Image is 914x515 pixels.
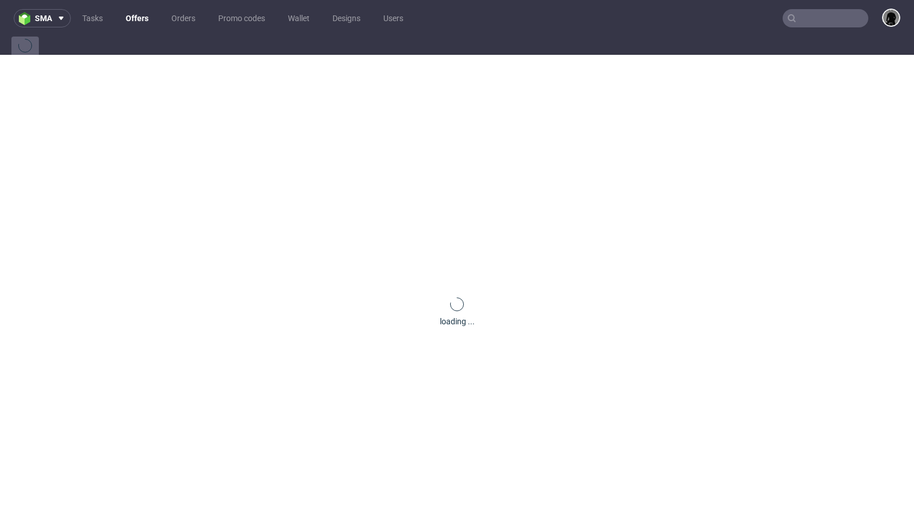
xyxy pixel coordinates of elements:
[211,9,272,27] a: Promo codes
[440,316,475,327] div: loading ...
[281,9,316,27] a: Wallet
[75,9,110,27] a: Tasks
[14,9,71,27] button: sma
[883,10,899,26] img: Dawid Urbanowicz
[376,9,410,27] a: Users
[19,12,35,25] img: logo
[165,9,202,27] a: Orders
[326,9,367,27] a: Designs
[119,9,155,27] a: Offers
[35,14,52,22] span: sma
